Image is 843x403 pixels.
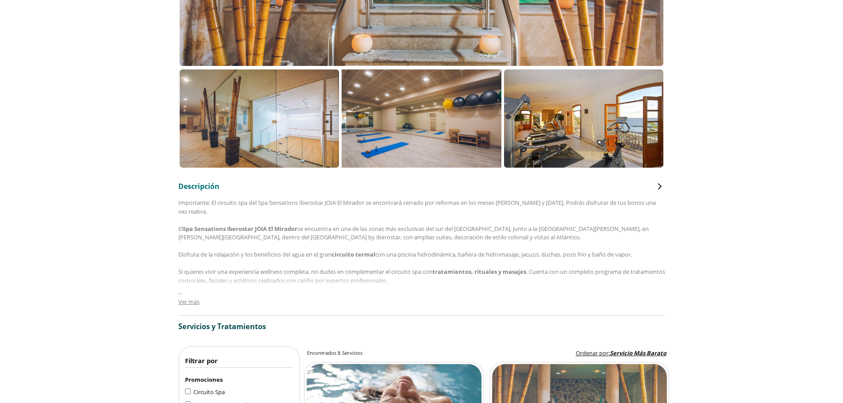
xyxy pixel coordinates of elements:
[178,298,200,306] span: Ver más
[178,298,200,307] button: Ver más
[193,388,225,396] span: Circuito Spa
[610,349,666,357] span: Servicio Más Barato
[307,349,362,357] h2: Encontrados 8 Servicios
[178,287,182,297] span: ...
[331,250,375,258] strong: circuito termal
[185,376,223,384] span: Promociones
[185,356,218,365] span: Filtrar por
[178,181,219,191] span: Descripción
[576,349,666,358] label: :
[183,225,297,233] strong: Spa Sensations Iberostar JOIA El Mirador
[178,322,266,331] span: Servicios y Tratamientos
[432,268,526,276] strong: tratamientos, rituales y masajes
[178,181,665,192] button: Descripción
[576,349,608,357] span: Ordenar por
[178,199,665,354] div: Importante: El circuito spa del Spa Sensations Iberostar JOIA El Mirador se encontrará cerrado po...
